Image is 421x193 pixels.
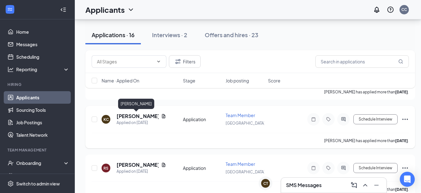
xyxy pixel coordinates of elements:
[7,6,13,12] svg: WorkstreamLogo
[7,147,68,153] div: Team Management
[92,31,135,39] div: Applications · 16
[16,169,69,182] a: Team
[183,116,222,122] div: Application
[16,160,64,166] div: Onboarding
[161,162,166,167] svg: Document
[349,180,359,190] button: ComposeMessage
[16,26,69,38] a: Home
[387,6,394,13] svg: QuestionInfo
[16,91,69,104] a: Applicants
[310,166,317,171] svg: Note
[286,182,322,189] h3: SMS Messages
[7,181,14,187] svg: Settings
[60,7,66,13] svg: Collapse
[7,82,68,87] div: Hiring
[400,172,415,187] div: Open Intercom Messenger
[183,165,222,171] div: Application
[103,166,108,171] div: RS
[16,66,70,72] div: Reporting
[373,6,380,13] svg: Notifications
[226,121,265,126] span: [GEOGRAPHIC_DATA]
[325,166,332,171] svg: Tag
[102,77,139,84] span: Name · Applied On
[353,114,398,124] button: Schedule Interview
[226,161,255,167] span: Team Member
[268,77,280,84] span: Score
[7,160,14,166] svg: UserCheck
[226,112,255,118] span: Team Member
[340,166,347,171] svg: ActiveChat
[117,120,166,126] div: Applied on [DATE]
[156,59,161,64] svg: ChevronDown
[169,55,201,68] button: Filter Filters
[152,31,187,39] div: Interviews · 2
[395,187,408,192] b: [DATE]
[85,4,125,15] h1: Applicants
[117,113,159,120] h5: [PERSON_NAME]
[226,77,249,84] span: Job posting
[325,117,332,122] svg: Tag
[401,7,407,12] div: CC
[350,181,358,189] svg: ComposeMessage
[7,66,14,72] svg: Analysis
[174,58,182,65] svg: Filter
[16,38,69,51] a: Messages
[226,170,265,174] span: [GEOGRAPHIC_DATA]
[315,55,409,68] input: Search in applications
[117,161,159,168] h5: [PERSON_NAME]
[205,31,258,39] div: Offers and hires · 23
[401,164,409,172] svg: Ellipses
[353,163,398,173] button: Schedule Interview
[16,104,69,116] a: Sourcing Tools
[16,129,69,141] a: Talent Network
[361,181,369,189] svg: ChevronUp
[401,116,409,123] svg: Ellipses
[16,51,69,63] a: Scheduling
[373,181,380,189] svg: Minimize
[127,6,135,13] svg: ChevronDown
[103,117,109,122] div: KC
[16,116,69,129] a: Job Postings
[183,77,195,84] span: Stage
[398,59,403,64] svg: MagnifyingGlass
[97,58,154,65] input: All Stages
[117,168,166,175] div: Applied on [DATE]
[263,181,268,186] div: CT
[395,138,408,143] b: [DATE]
[360,180,370,190] button: ChevronUp
[118,99,154,109] div: [PERSON_NAME]
[310,117,317,122] svg: Note
[16,181,60,187] div: Switch to admin view
[161,114,166,119] svg: Document
[324,138,409,143] p: [PERSON_NAME] has applied more than .
[371,180,381,190] button: Minimize
[340,117,347,122] svg: ActiveChat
